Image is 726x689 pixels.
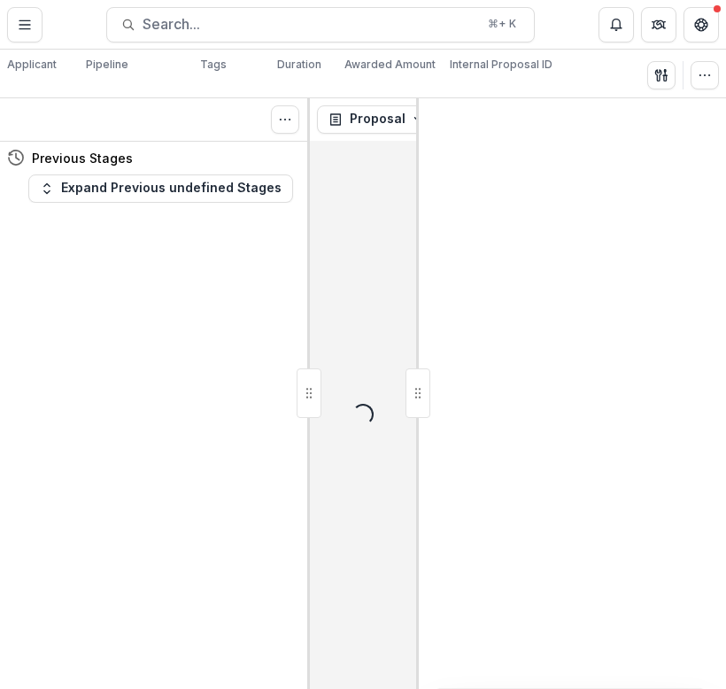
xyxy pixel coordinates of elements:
p: Internal Proposal ID [450,57,552,73]
button: Toggle Menu [7,7,42,43]
p: Tags [200,57,227,73]
button: Expand Previous undefined Stages [28,174,293,203]
p: Awarded Amount [344,57,436,73]
p: Applicant [7,57,57,73]
button: Get Help [684,7,719,43]
span: Search... [143,16,477,33]
button: Proposal [317,105,438,134]
div: ⌘ + K [484,14,520,34]
button: Search... [106,7,535,43]
h4: Previous Stages [32,149,133,167]
button: Toggle View Cancelled Tasks [271,105,299,134]
p: Duration [277,57,321,73]
button: Partners [641,7,676,43]
p: Pipeline [86,57,128,73]
button: Notifications [599,7,634,43]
